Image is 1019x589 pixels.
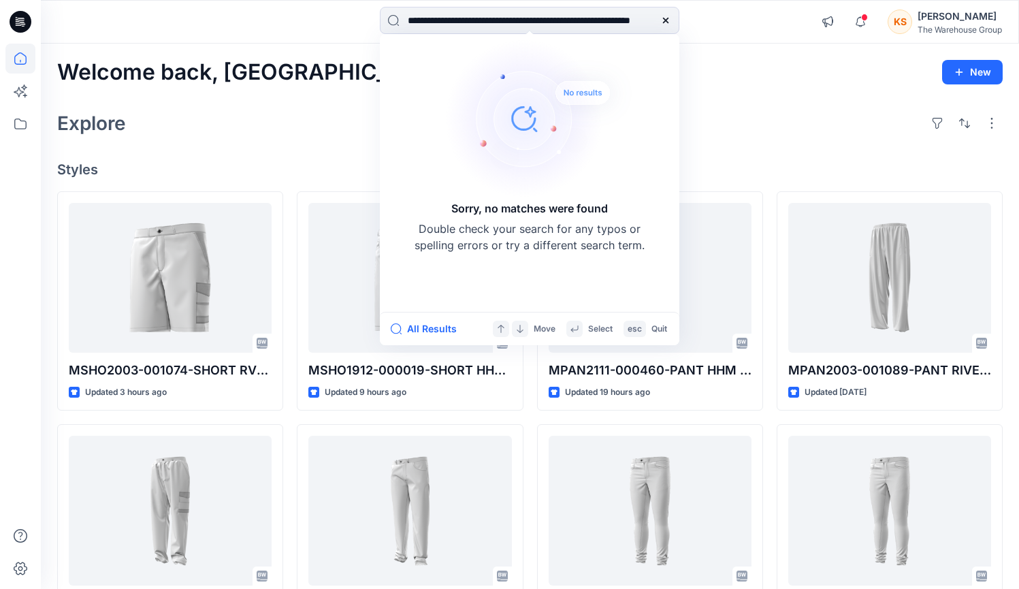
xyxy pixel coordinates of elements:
p: Move [534,322,555,336]
button: New [942,60,1003,84]
a: MJEA2312-000113 Correction [788,436,991,586]
h2: Welcome back, [GEOGRAPHIC_DATA] [57,60,452,85]
p: Updated [DATE] [805,385,867,400]
h2: Explore [57,112,126,134]
button: All Results [391,321,466,337]
img: Sorry, no matches were found [445,37,636,200]
a: MSHO1912-000019-SHORT HHM CLASSIC DNM FW-Corrections [308,203,511,353]
h4: Styles [57,161,1003,178]
p: MSHO2003-001074-SHORT RVT UTILITY PS-Corrections [69,361,272,380]
p: Updated 3 hours ago [85,385,167,400]
div: The Warehouse Group [918,25,1002,35]
div: KS [888,10,912,34]
h5: Sorry, no matches were found [451,200,608,217]
a: MJEA2402-000179-JEAN HHM RELAXED PS- Correction [308,436,511,586]
p: Select [588,322,613,336]
a: MSHO2003-001074-SHORT RVT UTILITY PS-Corrections [69,203,272,353]
p: MPAN2003-001089-PANT RIVET WATER RESISTANT-Correction [788,361,991,380]
p: Updated 19 hours ago [565,385,650,400]
p: MSHO1912-000019-SHORT HHM CLASSIC DNM FW-Corrections [308,361,511,380]
p: Updated 9 hours ago [325,385,406,400]
p: esc [628,322,642,336]
a: MPAN2003-001077-PANT RIVET UTILITY PS [69,436,272,586]
p: Double check your search for any typos or spelling errors or try a different search term. [414,221,645,253]
a: MPAN2003-001089-PANT RIVET WATER RESISTANT-Correction [788,203,991,353]
p: Quit [651,322,667,336]
a: MJEA2312-000112 Correction [549,436,751,586]
div: [PERSON_NAME] [918,8,1002,25]
p: MPAN2111-000460-PANT HHM FORMAL CLASSIC- Correction [549,361,751,380]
